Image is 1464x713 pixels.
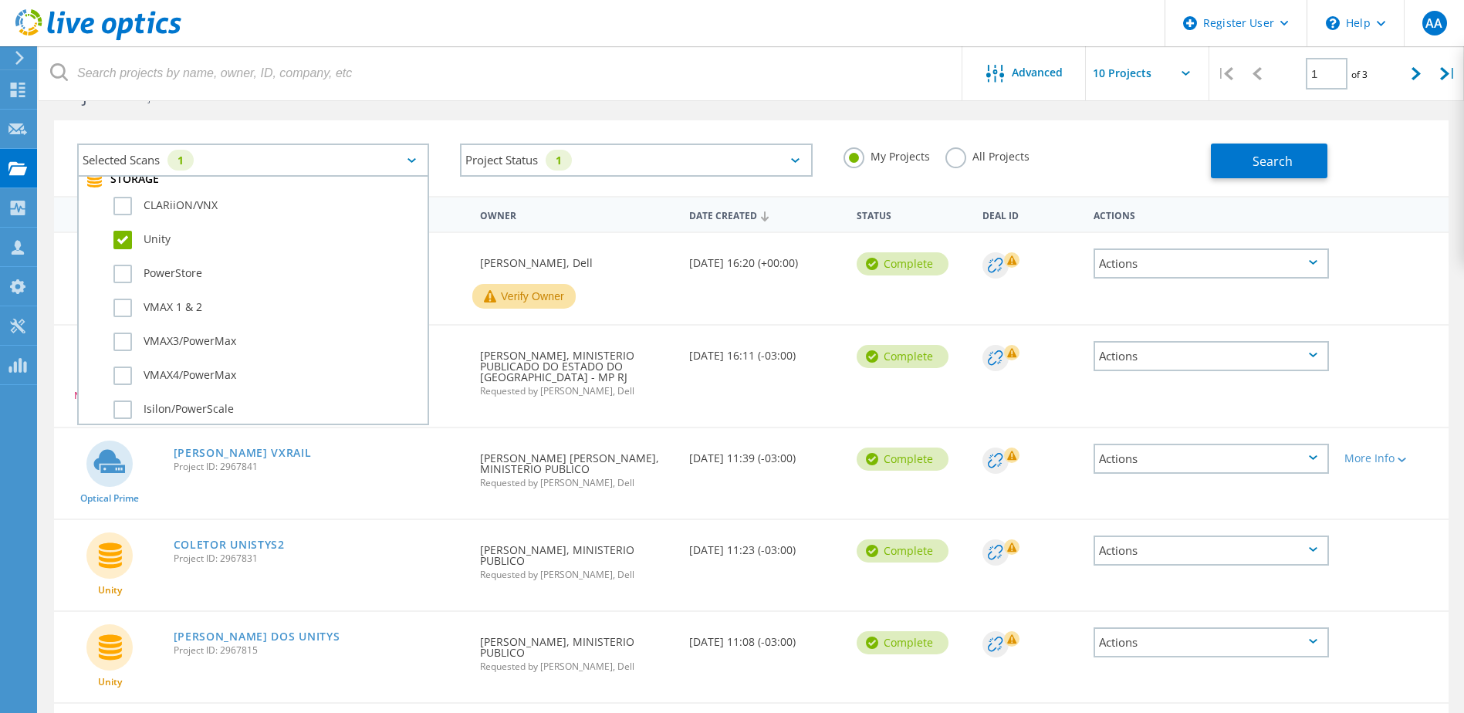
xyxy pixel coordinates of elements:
[681,428,849,479] div: [DATE] 11:39 (-03:00)
[480,662,674,671] span: Requested by [PERSON_NAME], Dell
[472,233,681,284] div: [PERSON_NAME], Dell
[1326,16,1340,30] svg: \n
[681,520,849,571] div: [DATE] 11:23 (-03:00)
[167,150,194,171] div: 1
[1086,200,1337,228] div: Actions
[945,147,1030,162] label: All Projects
[113,400,420,419] label: Isilon/PowerScale
[80,494,139,503] span: Optical Prime
[857,631,948,654] div: Complete
[74,391,146,400] span: NetWorker (API)
[1425,17,1442,29] span: AA
[1094,536,1329,566] div: Actions
[86,172,420,188] div: Storage
[472,612,681,687] div: [PERSON_NAME], MINISTERIO PUBLICO
[113,299,420,317] label: VMAX 1 & 2
[472,520,681,595] div: [PERSON_NAME], MINISTERIO PUBLICO
[472,428,681,503] div: [PERSON_NAME] [PERSON_NAME], MINISTERIO PUBLICO
[480,570,674,580] span: Requested by [PERSON_NAME], Dell
[1094,341,1329,371] div: Actions
[857,252,948,275] div: Complete
[857,345,948,368] div: Complete
[39,46,963,100] input: Search projects by name, owner, ID, company, etc
[77,144,429,177] div: Selected Scans
[681,612,849,663] div: [DATE] 11:08 (-03:00)
[857,448,948,471] div: Complete
[472,200,681,228] div: Owner
[1094,248,1329,279] div: Actions
[98,678,122,687] span: Unity
[857,539,948,563] div: Complete
[1211,144,1327,178] button: Search
[1209,46,1241,101] div: |
[113,197,420,215] label: CLARiiON/VNX
[113,265,420,283] label: PowerStore
[113,333,420,351] label: VMAX3/PowerMax
[1012,67,1063,78] span: Advanced
[480,478,674,488] span: Requested by [PERSON_NAME], Dell
[174,554,465,563] span: Project ID: 2967831
[681,200,849,229] div: Date Created
[1094,444,1329,474] div: Actions
[174,462,465,471] span: Project ID: 2967841
[174,448,312,458] a: [PERSON_NAME] VXRAIL
[1253,153,1293,170] span: Search
[844,147,930,162] label: My Projects
[174,631,340,642] a: [PERSON_NAME] DOS UNITYS
[460,144,812,177] div: Project Status
[975,200,1087,228] div: Deal Id
[546,150,572,171] div: 1
[681,233,849,284] div: [DATE] 16:20 (+00:00)
[1344,453,1441,464] div: More Info
[1351,68,1368,81] span: of 3
[113,231,420,249] label: Unity
[15,32,181,43] a: Live Optics Dashboard
[174,539,285,550] a: COLETOR UNISTYS2
[1094,627,1329,657] div: Actions
[113,367,420,385] label: VMAX4/PowerMax
[472,326,681,411] div: [PERSON_NAME], MINISTERIO PUBLICADO DO ESTADO DO [GEOGRAPHIC_DATA] - MP RJ
[472,284,576,309] button: Verify Owner
[480,387,674,396] span: Requested by [PERSON_NAME], Dell
[98,586,122,595] span: Unity
[1432,46,1464,101] div: |
[681,326,849,377] div: [DATE] 16:11 (-03:00)
[174,646,465,655] span: Project ID: 2967815
[849,200,975,228] div: Status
